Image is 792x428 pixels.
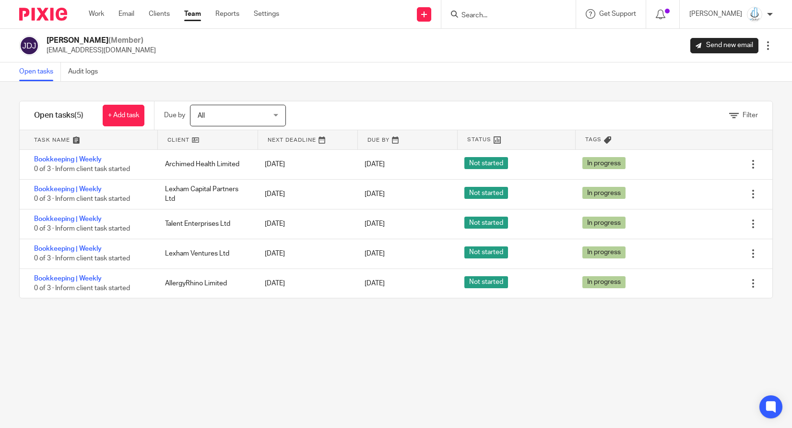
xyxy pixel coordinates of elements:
[690,38,758,53] a: Send new email
[34,196,130,202] span: 0 of 3 · Inform client task started
[68,62,105,81] a: Audit logs
[118,9,134,19] a: Email
[155,155,255,174] div: Archimed Health Limited
[582,187,626,199] span: In progress
[689,9,742,19] p: [PERSON_NAME]
[365,280,385,287] span: [DATE]
[464,217,508,229] span: Not started
[255,214,355,233] div: [DATE]
[34,255,130,262] span: 0 of 3 · Inform client task started
[464,187,508,199] span: Not started
[365,161,385,168] span: [DATE]
[464,157,508,169] span: Not started
[34,285,130,292] span: 0 of 3 · Inform client task started
[255,184,355,204] div: [DATE]
[108,37,143,44] span: (Member)
[19,8,67,21] img: Pixie
[464,276,508,288] span: Not started
[254,9,279,19] a: Settings
[582,246,626,258] span: In progress
[461,12,547,20] input: Search
[19,62,61,81] a: Open tasks
[743,112,758,119] span: Filter
[149,9,170,19] a: Clients
[34,110,83,121] h1: Open tasks
[255,274,355,293] div: [DATE]
[582,217,626,229] span: In progress
[155,180,255,209] div: Lexham Capital Partners Ltd
[747,7,762,22] img: Logo_PNG.png
[34,275,102,282] a: Bookkeeping | Weekly
[215,9,239,19] a: Reports
[34,166,130,173] span: 0 of 3 · Inform client task started
[184,9,201,19] a: Team
[255,155,355,174] div: [DATE]
[19,36,39,56] img: svg%3E
[155,214,255,233] div: Talent Enterprises Ltd
[34,156,102,163] a: Bookkeeping | Weekly
[34,245,102,252] a: Bookkeeping | Weekly
[34,216,102,222] a: Bookkeeping | Weekly
[34,225,130,232] span: 0 of 3 · Inform client task started
[365,220,385,227] span: [DATE]
[365,191,385,197] span: [DATE]
[464,246,508,258] span: Not started
[582,157,626,169] span: In progress
[585,135,602,144] span: Tags
[365,250,385,257] span: [DATE]
[47,36,156,46] h2: [PERSON_NAME]
[47,46,156,55] p: [EMAIL_ADDRESS][DOMAIN_NAME]
[599,11,636,17] span: Get Support
[155,274,255,293] div: AllergyRhino Limited
[89,9,104,19] a: Work
[255,244,355,263] div: [DATE]
[198,112,205,119] span: All
[467,135,491,144] span: Status
[74,111,83,119] span: (5)
[582,276,626,288] span: In progress
[34,186,102,193] a: Bookkeeping | Weekly
[103,105,144,126] a: + Add task
[164,110,185,120] p: Due by
[155,244,255,263] div: Lexham Ventures Ltd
